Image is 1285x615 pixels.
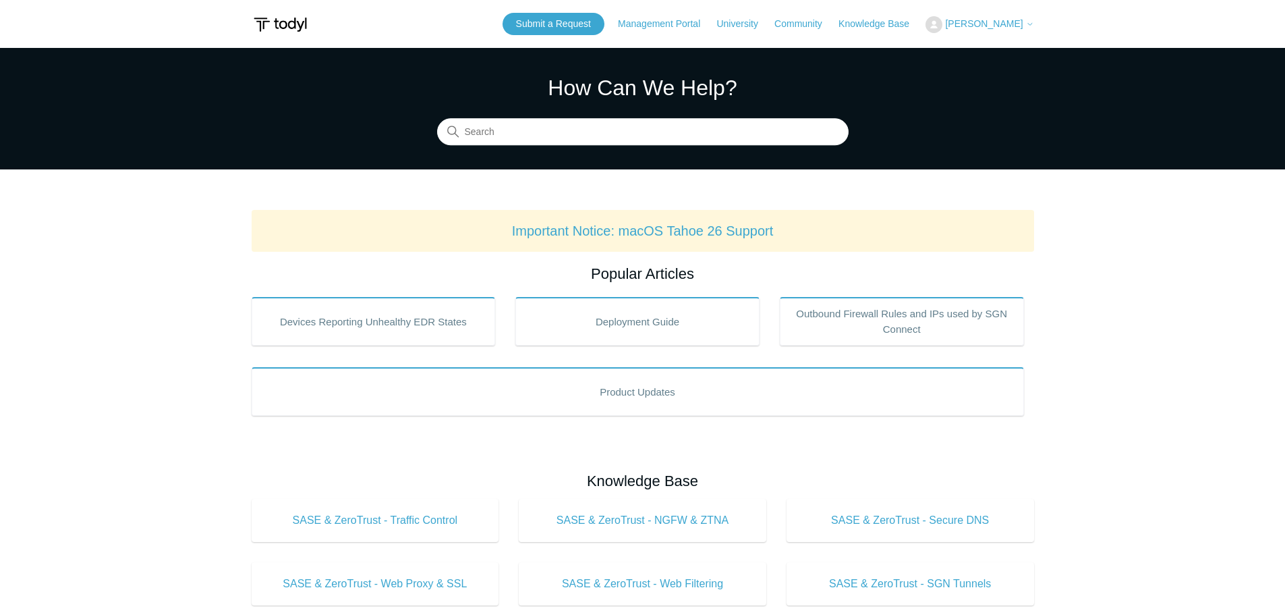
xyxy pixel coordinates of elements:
input: Search [437,119,849,146]
a: Devices Reporting Unhealthy EDR States [252,297,496,346]
a: SASE & ZeroTrust - Secure DNS [787,499,1034,542]
h2: Popular Articles [252,263,1034,285]
span: SASE & ZeroTrust - Secure DNS [807,512,1014,529]
a: Outbound Firewall Rules and IPs used by SGN Connect [780,297,1024,346]
span: SASE & ZeroTrust - SGN Tunnels [807,576,1014,592]
a: SASE & ZeroTrust - Web Proxy & SSL [252,562,499,606]
a: SASE & ZeroTrust - Traffic Control [252,499,499,542]
a: SASE & ZeroTrust - NGFW & ZTNA [519,499,766,542]
a: Deployment Guide [515,297,760,346]
h2: Knowledge Base [252,470,1034,492]
span: SASE & ZeroTrust - Web Proxy & SSL [272,576,479,592]
span: SASE & ZeroTrust - Web Filtering [539,576,746,592]
h1: How Can We Help? [437,72,849,104]
a: Submit a Request [503,13,604,35]
a: University [716,17,771,31]
a: SASE & ZeroTrust - SGN Tunnels [787,562,1034,606]
span: SASE & ZeroTrust - Traffic Control [272,512,479,529]
a: Knowledge Base [838,17,923,31]
a: SASE & ZeroTrust - Web Filtering [519,562,766,606]
span: [PERSON_NAME] [945,18,1023,29]
button: [PERSON_NAME] [925,16,1033,33]
img: Todyl Support Center Help Center home page [252,12,309,37]
a: Important Notice: macOS Tahoe 26 Support [512,223,774,238]
span: SASE & ZeroTrust - NGFW & ZTNA [539,512,746,529]
a: Community [774,17,836,31]
a: Management Portal [618,17,714,31]
a: Product Updates [252,367,1024,416]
